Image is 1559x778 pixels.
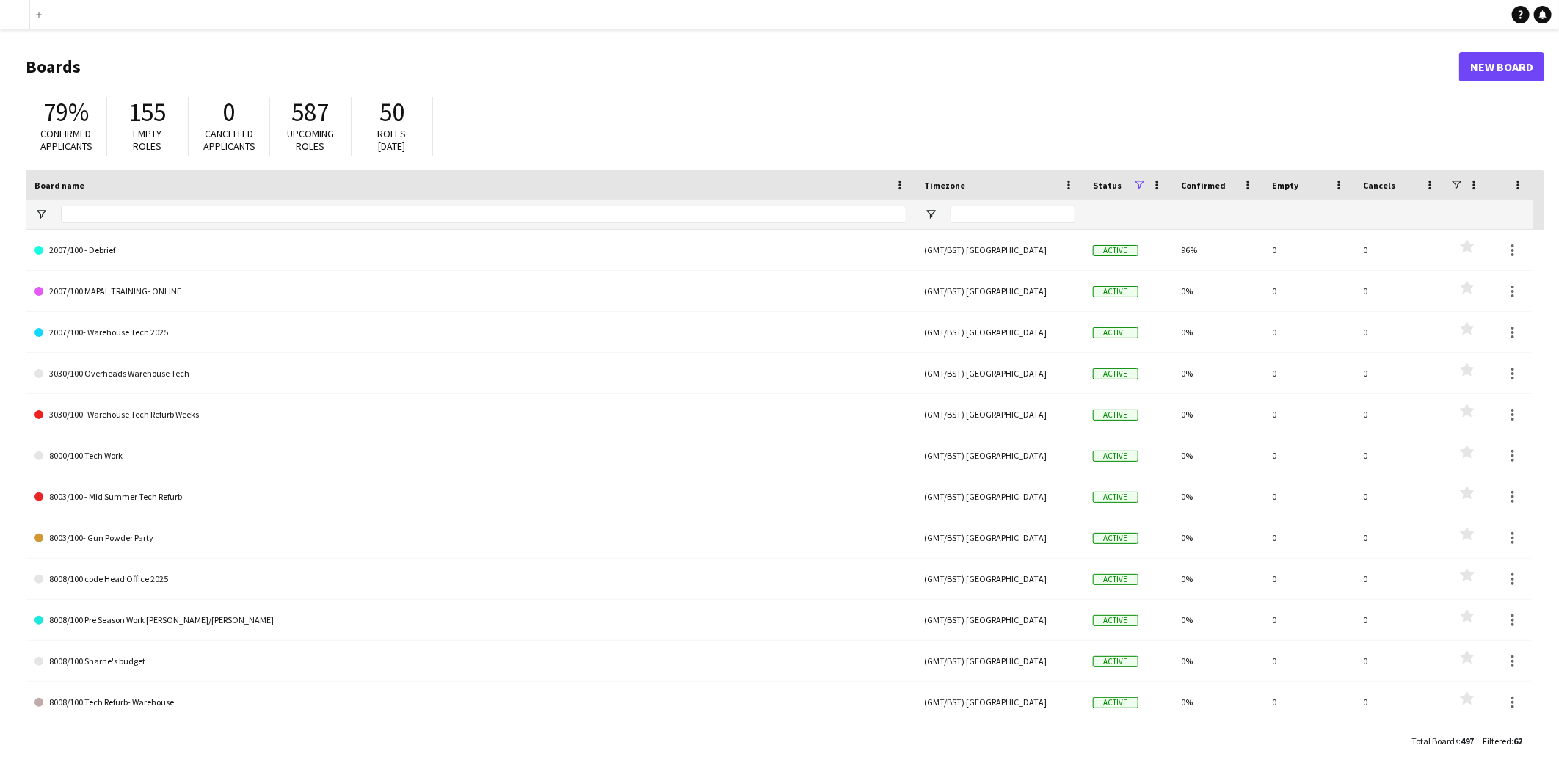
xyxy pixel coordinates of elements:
div: 0 [1354,517,1445,558]
span: Empty [1272,180,1298,191]
div: : [1483,727,1522,755]
span: Active [1093,245,1138,256]
a: New Board [1459,52,1544,81]
a: 2007/100- Warehouse Tech 2025 [34,312,906,353]
span: 50 [379,96,404,128]
span: Confirmed [1181,180,1226,191]
div: 0 [1354,559,1445,599]
span: 62 [1513,735,1522,746]
div: 0% [1172,353,1263,393]
div: 0% [1172,641,1263,681]
span: 155 [129,96,167,128]
div: (GMT/BST) [GEOGRAPHIC_DATA] [915,271,1084,311]
div: 0 [1354,394,1445,435]
div: 0 [1263,435,1354,476]
span: Cancels [1363,180,1395,191]
span: Status [1093,180,1122,191]
a: 8003/100- Gun Powder Party [34,517,906,559]
span: Upcoming roles [287,127,334,153]
span: Active [1093,574,1138,585]
span: Active [1093,451,1138,462]
span: Roles [DATE] [378,127,407,153]
div: (GMT/BST) [GEOGRAPHIC_DATA] [915,517,1084,558]
div: 0% [1172,682,1263,722]
a: 8000/100 Tech Work [34,435,906,476]
a: 8008/100 Sharne's budget [34,641,906,682]
div: 0 [1263,312,1354,352]
div: (GMT/BST) [GEOGRAPHIC_DATA] [915,230,1084,270]
div: 96% [1172,230,1263,270]
span: Active [1093,286,1138,297]
div: (GMT/BST) [GEOGRAPHIC_DATA] [915,353,1084,393]
span: Active [1093,615,1138,626]
span: Active [1093,697,1138,708]
div: 0% [1172,271,1263,311]
div: (GMT/BST) [GEOGRAPHIC_DATA] [915,394,1084,435]
div: 0 [1263,600,1354,640]
span: 0 [223,96,236,128]
span: Active [1093,410,1138,421]
a: 3030/100- Warehouse Tech Refurb Weeks [34,394,906,435]
a: 8008/100 code Head Office 2025 [34,559,906,600]
button: Open Filter Menu [34,208,48,221]
span: 497 [1461,735,1474,746]
input: Timezone Filter Input [951,206,1075,223]
div: 0 [1354,353,1445,393]
div: 0% [1172,312,1263,352]
span: Timezone [924,180,965,191]
div: 0% [1172,600,1263,640]
input: Board name Filter Input [61,206,906,223]
a: 8003/100 - Mid Summer Tech Refurb [34,476,906,517]
div: (GMT/BST) [GEOGRAPHIC_DATA] [915,312,1084,352]
div: 0 [1354,641,1445,681]
div: (GMT/BST) [GEOGRAPHIC_DATA] [915,476,1084,517]
div: (GMT/BST) [GEOGRAPHIC_DATA] [915,559,1084,599]
span: Active [1093,368,1138,379]
a: 8008/100 Pre Season Work [PERSON_NAME]/[PERSON_NAME] [34,600,906,641]
div: (GMT/BST) [GEOGRAPHIC_DATA] [915,641,1084,681]
div: 0% [1172,394,1263,435]
div: (GMT/BST) [GEOGRAPHIC_DATA] [915,435,1084,476]
div: (GMT/BST) [GEOGRAPHIC_DATA] [915,600,1084,640]
div: 0 [1354,600,1445,640]
div: 0% [1172,559,1263,599]
h1: Boards [26,56,1459,78]
span: Active [1093,327,1138,338]
span: Cancelled applicants [203,127,255,153]
span: 79% [43,96,89,128]
div: 0 [1263,394,1354,435]
div: 0 [1354,271,1445,311]
div: 0% [1172,435,1263,476]
div: 0 [1263,559,1354,599]
div: 0 [1263,230,1354,270]
div: 0 [1354,435,1445,476]
a: 2007/100 - Debrief [34,230,906,271]
span: 587 [292,96,330,128]
div: 0 [1354,476,1445,517]
div: 0 [1263,353,1354,393]
div: 0 [1263,271,1354,311]
div: 0 [1354,230,1445,270]
div: 0 [1354,682,1445,722]
span: Confirmed applicants [40,127,92,153]
a: 8008/100 Tech Refurb- Warehouse [34,682,906,723]
a: 3030/100 Overheads Warehouse Tech [34,353,906,394]
div: 0 [1263,682,1354,722]
div: 0 [1263,476,1354,517]
div: 0% [1172,476,1263,517]
span: Active [1093,492,1138,503]
span: Active [1093,533,1138,544]
span: Empty roles [134,127,162,153]
span: Total Boards [1411,735,1458,746]
button: Open Filter Menu [924,208,937,221]
span: Board name [34,180,84,191]
div: 0 [1354,312,1445,352]
div: (GMT/BST) [GEOGRAPHIC_DATA] [915,682,1084,722]
span: Filtered [1483,735,1511,746]
div: : [1411,727,1474,755]
div: 0 [1263,641,1354,681]
a: 2007/100 MAPAL TRAINING- ONLINE [34,271,906,312]
div: 0% [1172,517,1263,558]
div: 0 [1263,517,1354,558]
span: Active [1093,656,1138,667]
